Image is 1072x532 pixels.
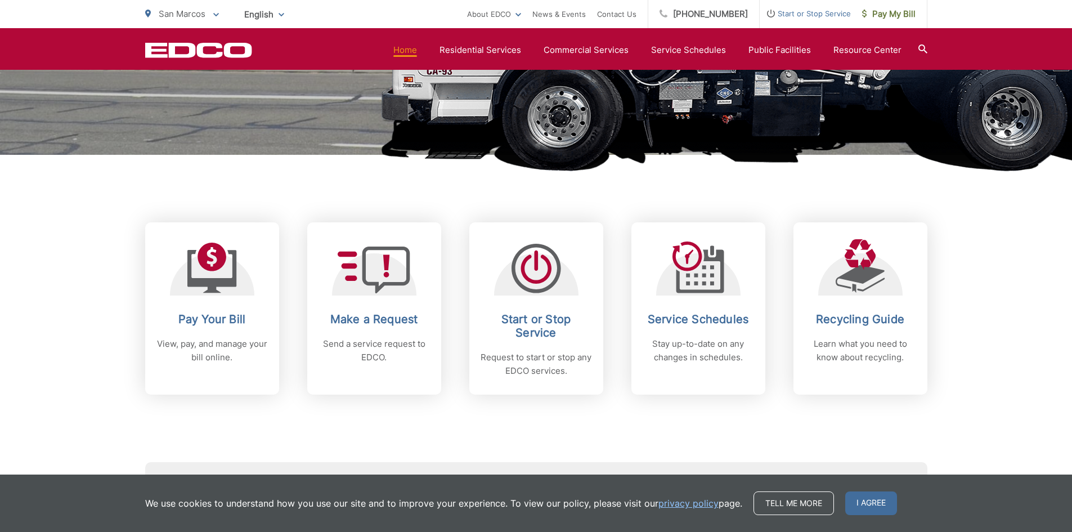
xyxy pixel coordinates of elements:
p: Learn what you need to know about recycling. [805,337,916,364]
h2: Make a Request [319,312,430,326]
h2: Recycling Guide [805,312,916,326]
span: Pay My Bill [862,7,916,21]
p: We use cookies to understand how you use our site and to improve your experience. To view our pol... [145,497,742,510]
a: Home [393,43,417,57]
a: Commercial Services [544,43,629,57]
a: privacy policy [658,497,719,510]
a: Resource Center [833,43,901,57]
a: Residential Services [439,43,521,57]
h2: Pay Your Bill [156,312,268,326]
h2: Service Schedules [643,312,754,326]
a: Public Facilities [748,43,811,57]
a: Tell me more [753,491,834,515]
a: Contact Us [597,7,636,21]
span: San Marcos [159,8,205,19]
h2: Start or Stop Service [481,312,592,339]
p: Send a service request to EDCO. [319,337,430,364]
a: About EDCO [467,7,521,21]
p: Stay up-to-date on any changes in schedules. [643,337,754,364]
span: I agree [845,491,897,515]
span: English [236,5,293,24]
p: View, pay, and manage your bill online. [156,337,268,364]
a: EDCD logo. Return to the homepage. [145,42,252,58]
a: News & Events [532,7,586,21]
a: Recycling Guide Learn what you need to know about recycling. [793,222,927,395]
a: Make a Request Send a service request to EDCO. [307,222,441,395]
p: Request to start or stop any EDCO services. [481,351,592,378]
a: Service Schedules [651,43,726,57]
a: Pay Your Bill View, pay, and manage your bill online. [145,222,279,395]
a: Service Schedules Stay up-to-date on any changes in schedules. [631,222,765,395]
